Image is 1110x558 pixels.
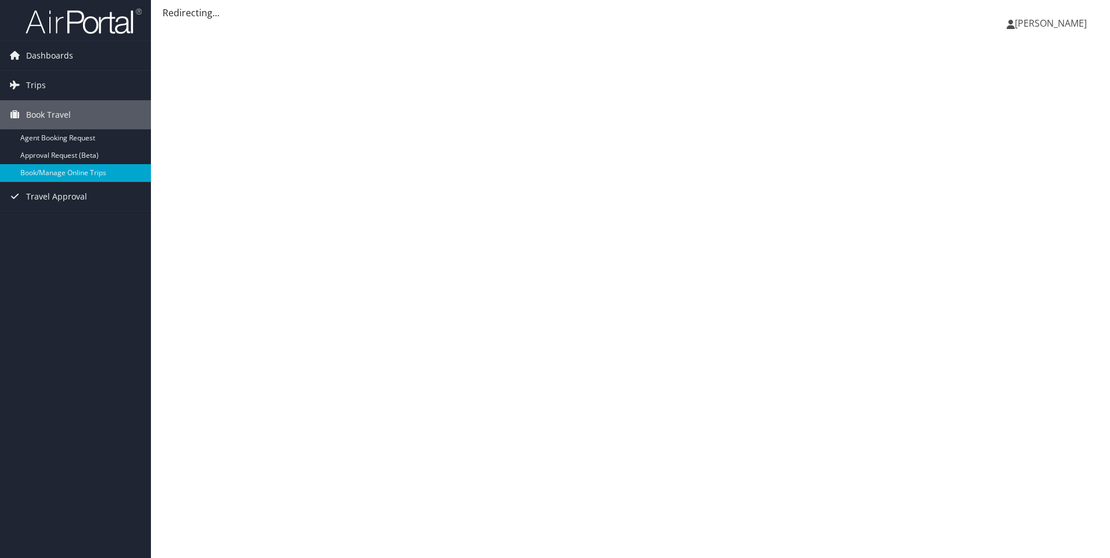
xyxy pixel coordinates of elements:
[26,182,87,211] span: Travel Approval
[163,6,1098,20] div: Redirecting...
[1015,17,1087,30] span: [PERSON_NAME]
[26,41,73,70] span: Dashboards
[26,71,46,100] span: Trips
[1007,6,1098,41] a: [PERSON_NAME]
[26,100,71,129] span: Book Travel
[26,8,142,35] img: airportal-logo.png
